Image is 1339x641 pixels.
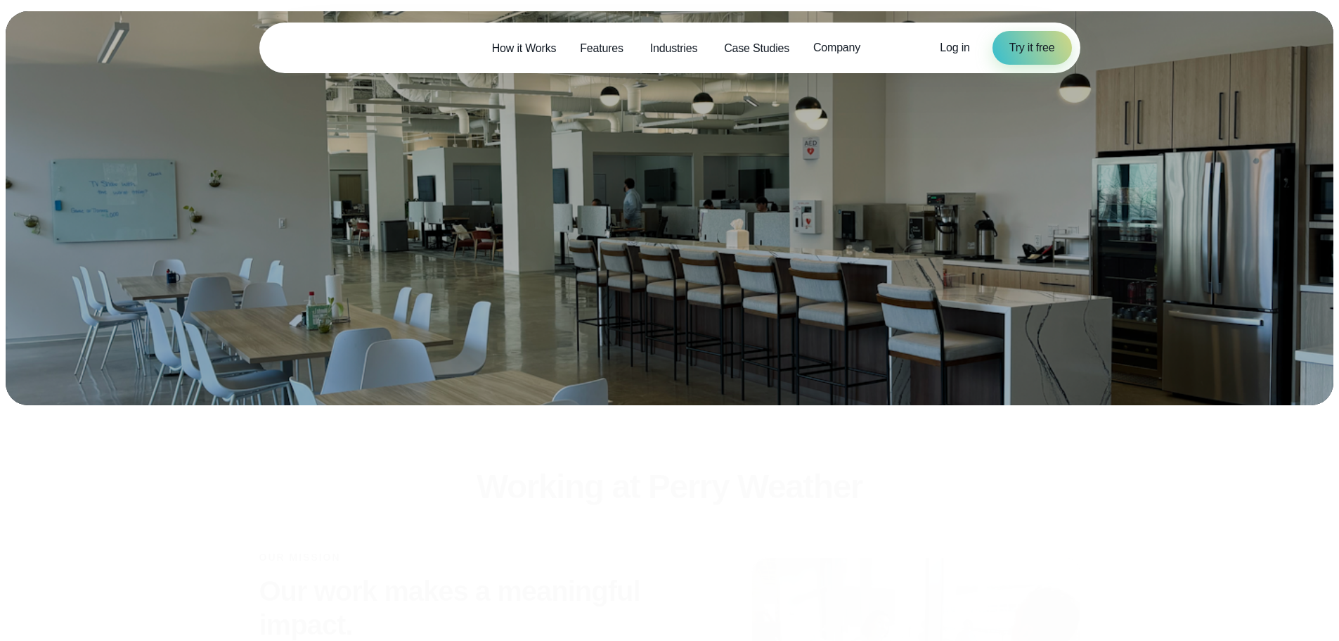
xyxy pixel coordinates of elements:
span: Try it free [1009,39,1055,56]
span: Company [813,39,860,56]
span: Case Studies [724,40,789,57]
a: Try it free [992,31,1072,65]
a: Case Studies [712,34,801,63]
span: Industries [650,40,697,57]
span: How it Works [492,40,557,57]
a: Log in [940,39,969,56]
span: Features [580,40,623,57]
a: How it Works [480,34,569,63]
span: Log in [940,42,969,53]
